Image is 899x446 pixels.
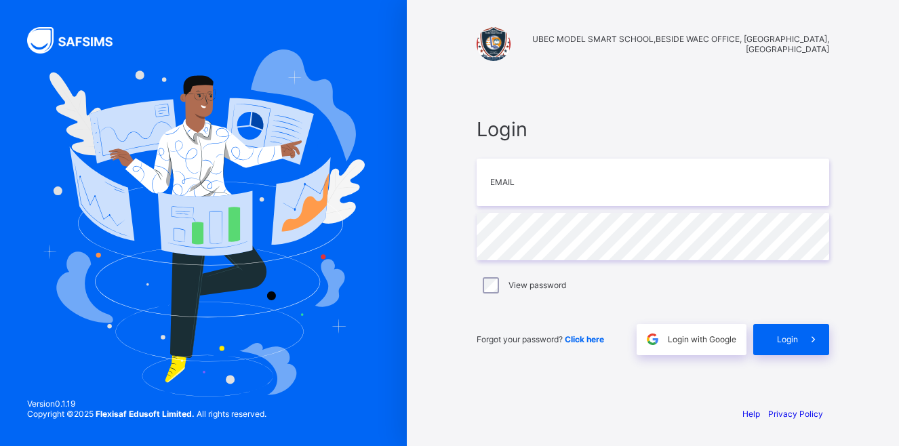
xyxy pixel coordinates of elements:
span: Forgot your password? [477,334,604,344]
img: SAFSIMS Logo [27,27,129,54]
a: Click here [565,334,604,344]
strong: Flexisaf Edusoft Limited. [96,409,195,419]
span: Copyright © 2025 All rights reserved. [27,409,266,419]
span: Login with Google [668,334,736,344]
span: Version 0.1.19 [27,399,266,409]
a: Privacy Policy [768,409,823,419]
span: Login [777,334,798,344]
img: google.396cfc9801f0270233282035f929180a.svg [645,331,660,347]
span: Login [477,117,829,141]
label: View password [508,280,566,290]
img: Hero Image [42,49,365,397]
a: Help [742,409,760,419]
span: UBEC MODEL SMART SCHOOL,BESIDE WAEC OFFICE, [GEOGRAPHIC_DATA],[GEOGRAPHIC_DATA] [517,34,829,54]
